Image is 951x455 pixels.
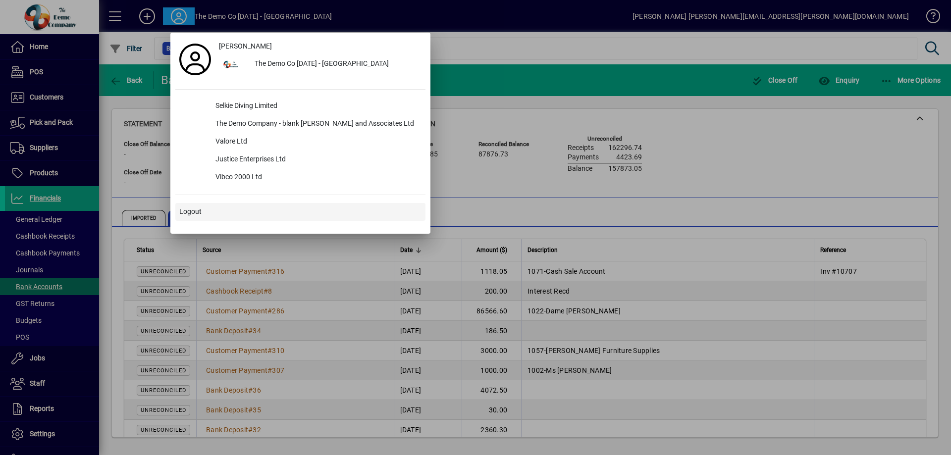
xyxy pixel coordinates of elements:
div: The Demo Company - blank [PERSON_NAME] and Associates Ltd [208,115,425,133]
div: The Demo Co [DATE] - [GEOGRAPHIC_DATA] [247,55,425,73]
span: Logout [179,206,202,217]
button: The Demo Co [DATE] - [GEOGRAPHIC_DATA] [215,55,425,73]
div: Justice Enterprises Ltd [208,151,425,169]
span: [PERSON_NAME] [219,41,272,51]
button: Vibco 2000 Ltd [175,169,425,187]
a: Profile [175,51,215,68]
button: Valore Ltd [175,133,425,151]
a: [PERSON_NAME] [215,38,425,55]
div: Valore Ltd [208,133,425,151]
button: Justice Enterprises Ltd [175,151,425,169]
button: The Demo Company - blank [PERSON_NAME] and Associates Ltd [175,115,425,133]
div: Vibco 2000 Ltd [208,169,425,187]
button: Selkie Diving Limited [175,98,425,115]
div: Selkie Diving Limited [208,98,425,115]
button: Logout [175,203,425,221]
